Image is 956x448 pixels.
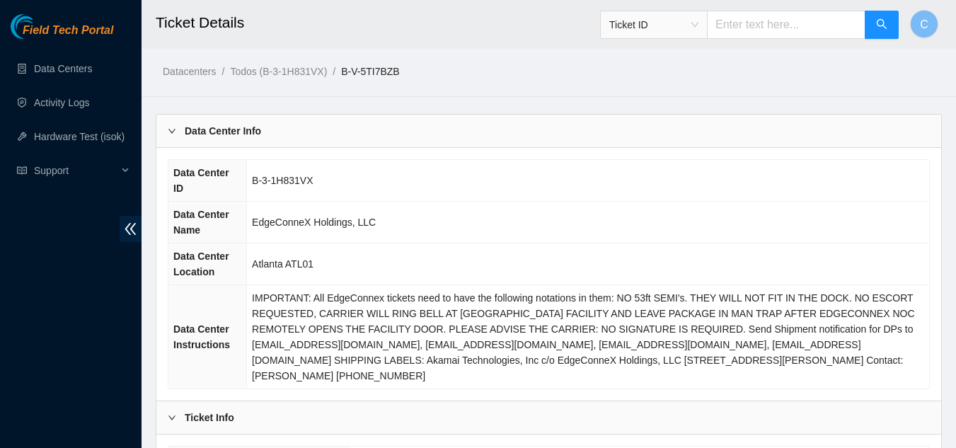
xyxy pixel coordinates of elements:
[185,410,234,425] b: Ticket Info
[34,156,117,185] span: Support
[252,292,914,381] span: IMPORTANT: All EdgeConnex tickets need to have the following notations in them: NO 53ft SEMI's. T...
[230,66,327,77] a: Todos (B-3-1H831VX)
[173,209,229,236] span: Data Center Name
[34,131,125,142] a: Hardware Test (isok)
[156,115,941,147] div: Data Center Info
[876,18,887,32] span: search
[120,216,142,242] span: double-left
[252,175,313,186] span: B-3-1H831VX
[11,14,71,39] img: Akamai Technologies
[707,11,865,39] input: Enter text here...
[34,97,90,108] a: Activity Logs
[168,127,176,135] span: right
[168,413,176,422] span: right
[252,258,313,270] span: Atlanta ATL01
[910,10,938,38] button: C
[221,66,224,77] span: /
[609,14,698,35] span: Ticket ID
[156,401,941,434] div: Ticket Info
[34,63,92,74] a: Data Centers
[11,25,113,44] a: Akamai TechnologiesField Tech Portal
[341,66,399,77] a: B-V-5TI7BZB
[252,217,376,228] span: EdgeConneX Holdings, LLC
[173,167,229,194] span: Data Center ID
[23,24,113,38] span: Field Tech Portal
[17,166,27,176] span: read
[163,66,216,77] a: Datacenters
[185,123,261,139] b: Data Center Info
[173,251,229,277] span: Data Center Location
[865,11,899,39] button: search
[173,323,230,350] span: Data Center Instructions
[920,16,928,33] span: C
[333,66,335,77] span: /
